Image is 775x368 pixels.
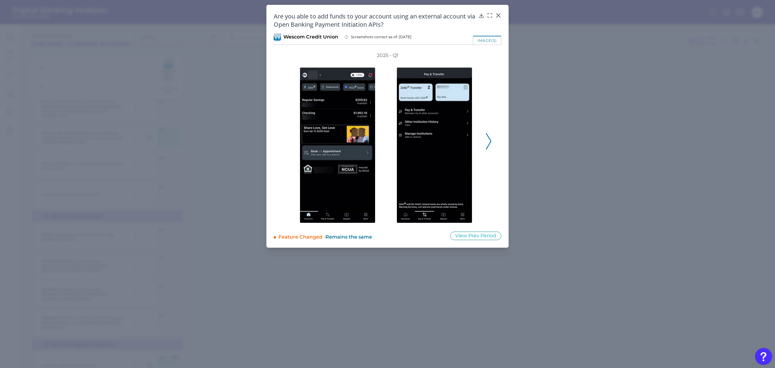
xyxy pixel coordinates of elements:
span: Screenshots correct as of: [DATE] [351,35,411,39]
button: Open Resource Center [755,348,772,365]
img: 7412-01-Wescom-RC-USMobile-Q1-2025.png [397,67,472,223]
span: Remains the same [325,234,372,240]
button: View Prev Period [450,232,501,240]
img: 7412-03-Wescom-RC-USMobile-Q1-2025.png [300,67,375,223]
h3: 2025 - Q1 [377,52,398,59]
span: Wescom Credit Union [283,34,338,40]
h2: Are you able to add funds to your account using an external account via Open Banking Payment Init... [274,12,476,28]
img: Wescom Credit Union [274,33,281,41]
div: image(s) [473,36,501,45]
div: Feature Changed - [279,231,442,240]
